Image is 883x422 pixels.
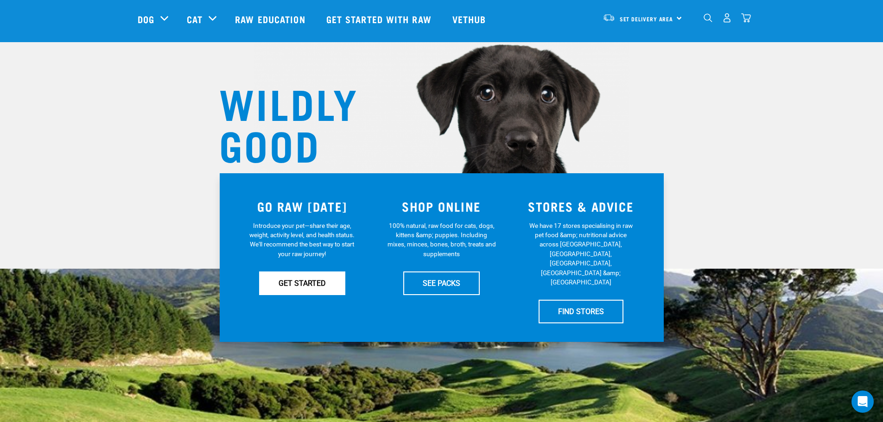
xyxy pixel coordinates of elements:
h3: SHOP ONLINE [377,199,506,214]
div: Open Intercom Messenger [851,391,874,413]
p: We have 17 stores specialising in raw pet food &amp; nutritional advice across [GEOGRAPHIC_DATA],... [527,221,635,287]
a: Get started with Raw [317,0,443,38]
a: Vethub [443,0,498,38]
a: Dog [138,12,154,26]
p: 100% natural, raw food for cats, dogs, kittens &amp; puppies. Including mixes, minces, bones, bro... [387,221,496,259]
h3: GO RAW [DATE] [238,199,367,214]
p: Introduce your pet—share their age, weight, activity level, and health status. We'll recommend th... [248,221,356,259]
img: user.png [722,13,732,23]
a: Raw Education [226,0,317,38]
a: SEE PACKS [403,271,480,295]
span: Set Delivery Area [620,17,673,20]
img: home-icon-1@2x.png [704,13,712,22]
h3: STORES & ADVICE [517,199,645,214]
a: GET STARTED [259,271,345,295]
h1: WILDLY GOOD NUTRITION [219,81,405,206]
img: van-moving.png [603,13,615,22]
a: FIND STORES [539,300,623,323]
img: home-icon@2x.png [741,13,751,23]
a: Cat [187,12,203,26]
